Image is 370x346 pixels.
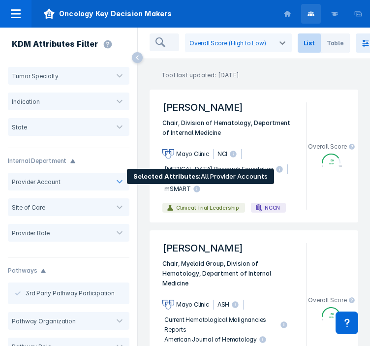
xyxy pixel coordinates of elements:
[170,34,178,50] input: Search Key Decision Makers, Accounts, and Organizations
[336,312,358,334] div: Contact Support
[189,39,266,47] div: Overall Score (High to Low)
[164,184,205,194] span: mSMART
[8,72,59,80] div: Tumor Specialty
[8,178,60,186] div: Provider Account
[164,335,271,345] span: American Journal of Hematology
[8,229,50,237] div: Provider Role
[318,296,345,304] div: Overall Score
[322,319,323,321] div: 0
[156,237,300,259] span: [PERSON_NAME]
[176,300,214,310] span: Mayo Clinic
[8,124,27,131] div: State
[150,90,358,222] a: [PERSON_NAME]Chair, Division of Hematology, Department of Internal MedicineMayo ClinicNCI[MEDICAL...
[318,142,345,150] div: Overall Score
[156,118,300,138] span: Chair, Division of Hematology, Department of Internal Medicine
[8,98,40,105] div: Indication
[329,162,334,165] div: HIGH
[174,204,241,212] span: Clinical Trial Leadership
[162,149,174,158] img: mayo-clinic.png
[156,259,300,288] span: Chair, Myeloid Group, Division of Hematology, Department of Internal Medicine
[329,312,334,316] div: 80
[339,165,342,167] div: 100
[162,300,174,309] img: mayo-clinic.png
[164,315,292,335] span: Current Hematological Malignancies Reports
[8,317,76,325] div: Pathway Organization
[164,164,288,174] span: [MEDICAL_DATA] Research Foundation
[8,283,129,304] button: 3rd Party Pathway Participation
[217,300,244,310] span: ASH
[321,33,350,53] span: Table
[329,316,334,318] div: HIGH
[138,59,370,80] p: Tool last updated: [DATE]
[176,149,214,159] span: Mayo Clinic
[164,174,271,184] span: American Journal of Hematology
[322,165,323,167] div: 0
[156,96,300,118] span: [PERSON_NAME]
[8,156,66,166] h4: Internal Department
[263,204,282,212] span: NCCN
[298,33,321,53] span: List
[26,289,115,298] span: 3rd Party Pathway Participation
[12,39,98,49] h4: KDM Attributes Filter
[329,158,334,162] div: 80
[217,149,242,159] span: NCI
[8,266,37,276] h4: Pathways
[8,204,45,211] div: Site of Care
